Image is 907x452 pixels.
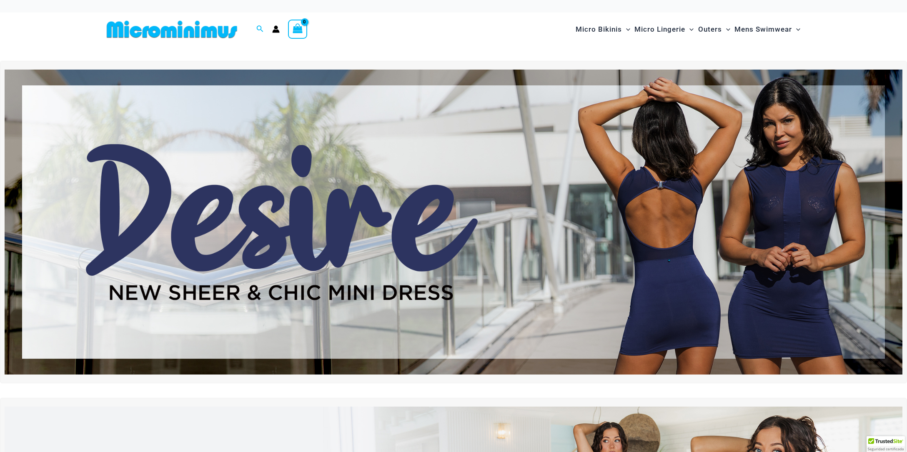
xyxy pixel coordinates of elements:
[867,436,905,452] div: TrustedSite Certified
[576,19,622,40] span: Micro Bikinis
[288,20,307,39] a: View Shopping Cart, empty
[272,25,280,33] a: Account icon link
[734,19,792,40] span: Mens Swimwear
[574,17,632,42] a: Micro BikinisMenu ToggleMenu Toggle
[732,17,802,42] a: Mens SwimwearMenu ToggleMenu Toggle
[572,15,804,43] nav: Site Navigation
[698,19,722,40] span: Outers
[622,19,630,40] span: Menu Toggle
[632,17,696,42] a: Micro LingerieMenu ToggleMenu Toggle
[256,24,264,35] a: Search icon link
[696,17,732,42] a: OutersMenu ToggleMenu Toggle
[5,70,902,375] img: Desire me Navy Dress
[634,19,685,40] span: Micro Lingerie
[722,19,730,40] span: Menu Toggle
[792,19,800,40] span: Menu Toggle
[685,19,694,40] span: Menu Toggle
[103,20,241,39] img: MM SHOP LOGO FLAT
